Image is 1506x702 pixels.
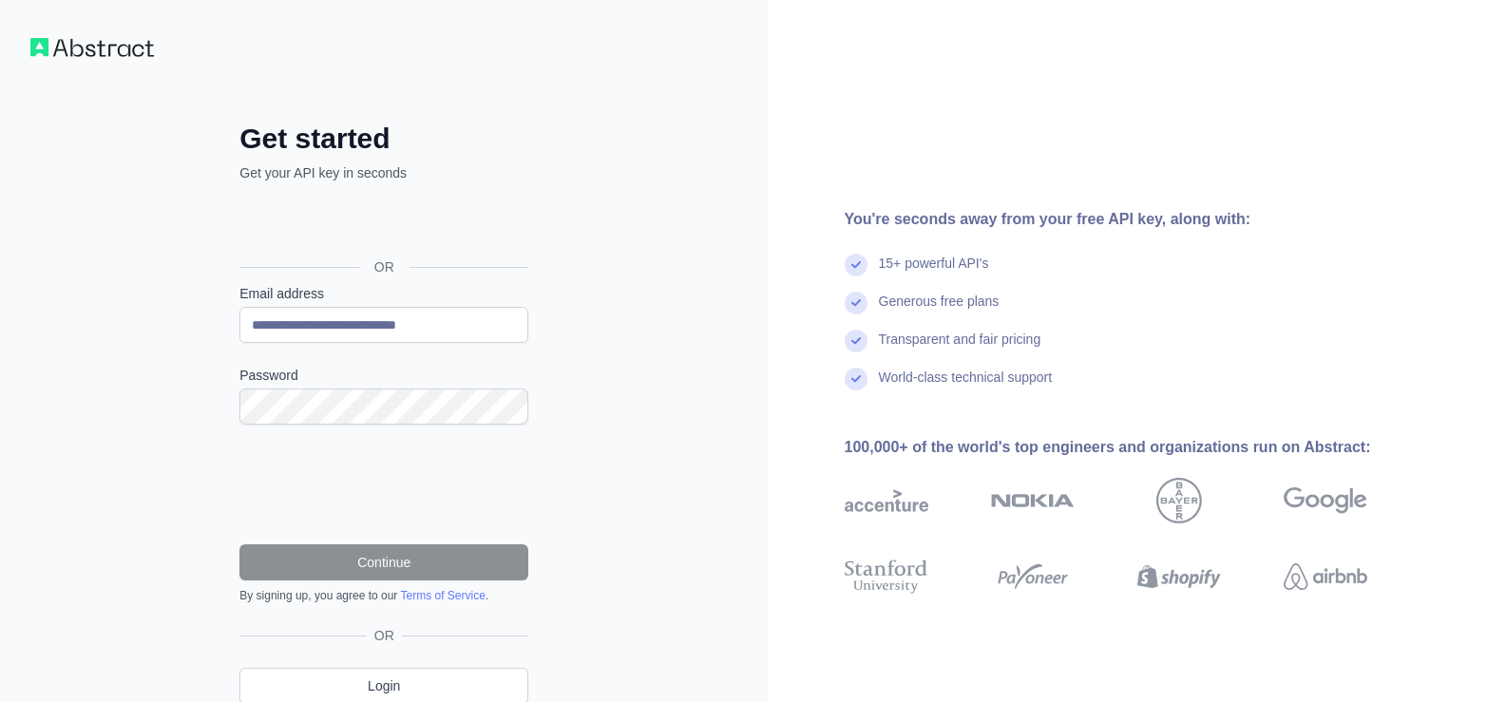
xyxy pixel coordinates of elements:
img: Workflow [30,38,154,57]
p: Get your API key in seconds [239,163,528,182]
img: payoneer [991,556,1075,598]
img: nokia [991,478,1075,523]
img: google [1284,478,1367,523]
div: World-class technical support [879,368,1053,406]
img: check mark [845,330,867,352]
div: Generous free plans [879,292,1000,330]
img: check mark [845,368,867,390]
label: Email address [239,284,528,303]
img: check mark [845,292,867,314]
img: accenture [845,478,928,523]
div: 100,000+ of the world's top engineers and organizations run on Abstract: [845,436,1428,459]
img: stanford university [845,556,928,598]
img: bayer [1156,478,1202,523]
div: By signing up, you agree to our . [239,588,528,603]
div: Transparent and fair pricing [879,330,1041,368]
img: airbnb [1284,556,1367,598]
iframe: reCAPTCHA [239,447,528,522]
label: Password [239,366,528,385]
img: shopify [1137,556,1221,598]
div: 15+ powerful API's [879,254,989,292]
h2: Get started [239,122,528,156]
span: OR [367,626,402,645]
div: You're seconds away from your free API key, along with: [845,208,1428,231]
img: check mark [845,254,867,276]
button: Continue [239,544,528,580]
span: OR [359,257,410,276]
a: Terms of Service [400,589,485,602]
iframe: Sign in with Google Button [230,203,534,245]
